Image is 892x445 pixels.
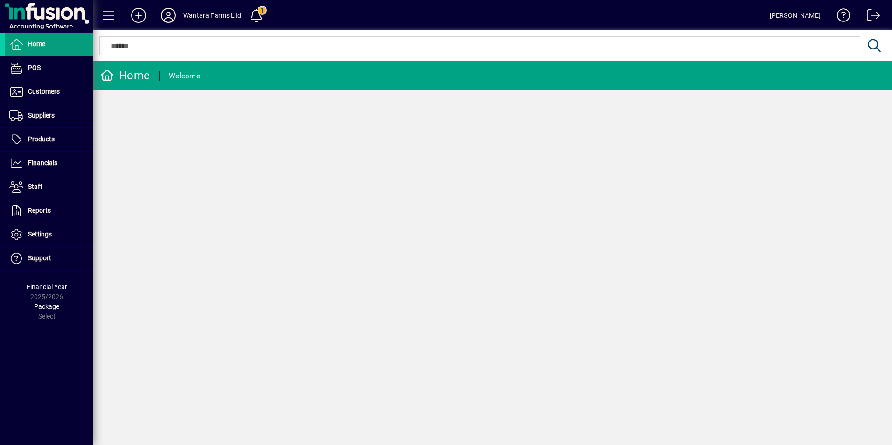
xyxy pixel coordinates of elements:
[28,254,51,262] span: Support
[153,7,183,24] button: Profile
[100,68,150,83] div: Home
[5,175,93,199] a: Staff
[28,40,45,48] span: Home
[5,128,93,151] a: Products
[28,88,60,95] span: Customers
[5,247,93,270] a: Support
[28,111,55,119] span: Suppliers
[5,56,93,80] a: POS
[770,8,821,23] div: [PERSON_NAME]
[28,230,52,238] span: Settings
[5,223,93,246] a: Settings
[28,207,51,214] span: Reports
[5,80,93,104] a: Customers
[830,2,850,32] a: Knowledge Base
[5,152,93,175] a: Financials
[27,283,67,291] span: Financial Year
[124,7,153,24] button: Add
[860,2,880,32] a: Logout
[28,135,55,143] span: Products
[28,159,57,167] span: Financials
[5,199,93,222] a: Reports
[28,64,41,71] span: POS
[183,8,241,23] div: Wantara Farms Ltd
[169,69,200,83] div: Welcome
[34,303,59,310] span: Package
[28,183,42,190] span: Staff
[5,104,93,127] a: Suppliers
